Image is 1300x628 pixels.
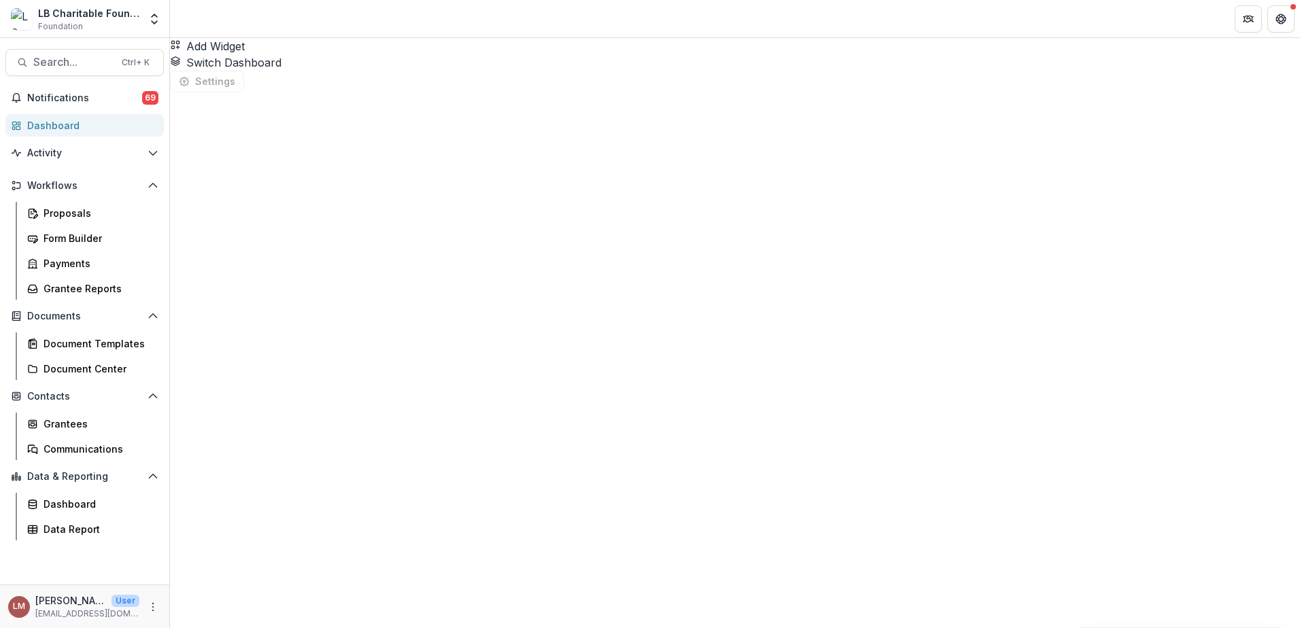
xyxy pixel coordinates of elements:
div: Grantee Reports [44,281,153,296]
div: Document Templates [44,336,153,351]
button: Settings [170,71,244,92]
button: Notifications69 [5,87,164,109]
div: Ctrl + K [119,55,152,70]
a: Grantees [22,413,164,435]
div: Grantees [44,417,153,431]
a: Proposals [22,202,164,224]
img: LB Charitable Foundation [11,8,33,30]
button: Open Workflows [5,175,164,196]
button: Get Help [1267,5,1295,33]
a: Document Templates [22,332,164,355]
span: Notifications [27,92,142,104]
p: [EMAIL_ADDRESS][DOMAIN_NAME] [35,608,139,620]
button: Add Widget [170,38,245,54]
div: LB Charitable Foundation [38,6,139,20]
span: Workflows [27,180,142,192]
a: Document Center [22,357,164,380]
div: Dashboard [27,118,153,133]
button: Open Contacts [5,385,164,407]
span: Switch Dashboard [186,56,281,69]
button: Switch Dashboard [170,54,281,71]
span: 69 [142,91,158,105]
div: Form Builder [44,231,153,245]
div: Dashboard [44,497,153,511]
a: Communications [22,438,164,460]
span: Data & Reporting [27,471,142,483]
a: Form Builder [22,227,164,249]
a: Data Report [22,518,164,540]
button: Partners [1235,5,1262,33]
span: Activity [27,147,142,159]
a: Payments [22,252,164,275]
div: Payments [44,256,153,271]
div: Data Report [44,522,153,536]
button: Open entity switcher [145,5,164,33]
button: Open Data & Reporting [5,466,164,487]
div: Loida Mendoza [13,602,25,611]
button: Search... [5,49,164,76]
span: Contacts [27,391,142,402]
p: User [112,595,139,607]
a: Dashboard [22,493,164,515]
a: Grantee Reports [22,277,164,300]
div: Document Center [44,362,153,376]
button: Open Activity [5,142,164,164]
span: Search... [33,56,114,69]
nav: breadcrumb [175,9,233,29]
button: More [145,599,161,615]
button: Open Documents [5,305,164,327]
span: Documents [27,311,142,322]
span: Foundation [38,20,83,33]
div: Communications [44,442,153,456]
div: Proposals [44,206,153,220]
a: Dashboard [5,114,164,137]
p: [PERSON_NAME] [35,593,106,608]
